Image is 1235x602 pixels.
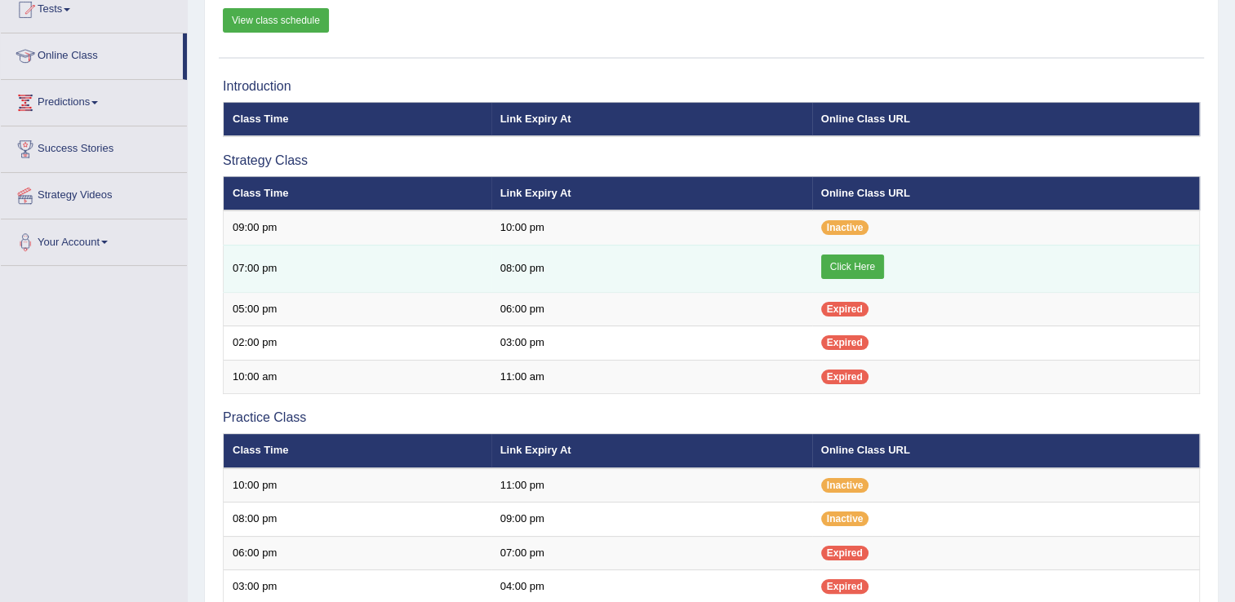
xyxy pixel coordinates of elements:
[224,245,491,292] td: 07:00 pm
[224,360,491,394] td: 10:00 am
[821,370,868,384] span: Expired
[224,536,491,570] td: 06:00 pm
[1,173,187,214] a: Strategy Videos
[821,579,868,594] span: Expired
[491,245,812,292] td: 08:00 pm
[821,220,869,235] span: Inactive
[491,468,812,502] td: 11:00 pm
[223,410,1200,425] h3: Practice Class
[223,79,1200,94] h3: Introduction
[821,478,869,493] span: Inactive
[821,546,868,560] span: Expired
[224,468,491,502] td: 10:00 pm
[224,292,491,326] td: 05:00 pm
[1,219,187,260] a: Your Account
[224,102,491,136] th: Class Time
[491,326,812,361] td: 03:00 pm
[491,360,812,394] td: 11:00 am
[1,126,187,167] a: Success Stories
[224,326,491,361] td: 02:00 pm
[491,292,812,326] td: 06:00 pm
[812,434,1200,468] th: Online Class URL
[223,8,329,33] a: View class schedule
[821,511,869,526] span: Inactive
[224,210,491,245] td: 09:00 pm
[223,153,1200,168] h3: Strategy Class
[812,102,1200,136] th: Online Class URL
[821,335,868,350] span: Expired
[491,210,812,245] td: 10:00 pm
[491,434,812,468] th: Link Expiry At
[1,33,183,74] a: Online Class
[224,434,491,468] th: Class Time
[821,255,884,279] a: Click Here
[812,176,1200,210] th: Online Class URL
[224,502,491,537] td: 08:00 pm
[491,102,812,136] th: Link Expiry At
[1,80,187,121] a: Predictions
[491,536,812,570] td: 07:00 pm
[224,176,491,210] th: Class Time
[491,176,812,210] th: Link Expiry At
[491,502,812,537] td: 09:00 pm
[821,302,868,316] span: Expired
